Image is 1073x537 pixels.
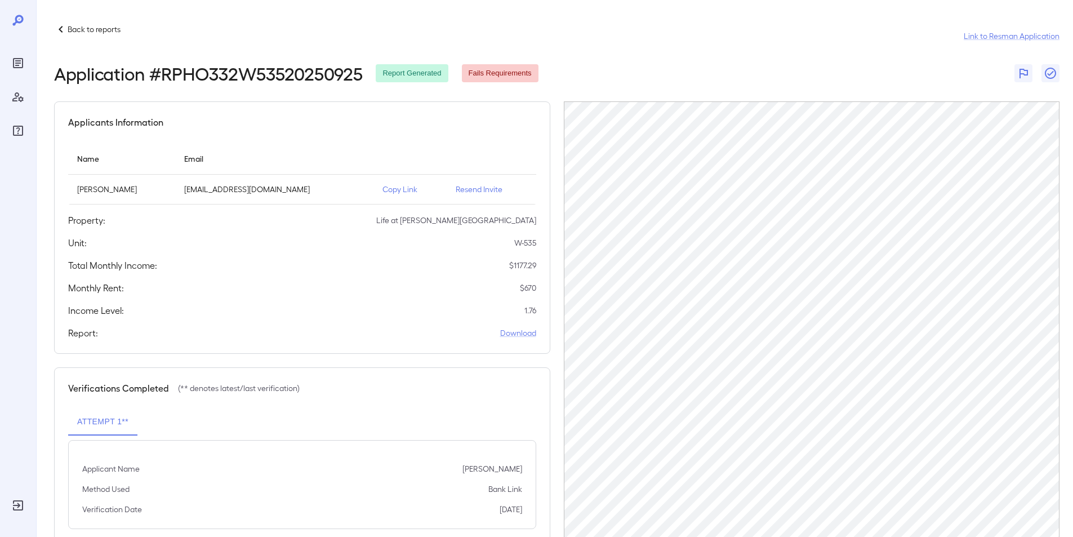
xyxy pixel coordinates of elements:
[68,381,169,395] h5: Verifications Completed
[514,237,536,248] p: W-535
[178,383,300,394] p: (** denotes latest/last verification)
[1014,64,1032,82] button: Flag Report
[68,214,105,227] h5: Property:
[964,30,1059,42] a: Link to Resman Application
[68,143,536,205] table: simple table
[524,305,536,316] p: 1.76
[1041,64,1059,82] button: Close Report
[68,143,175,175] th: Name
[9,122,27,140] div: FAQ
[520,282,536,294] p: $ 670
[82,463,140,474] p: Applicant Name
[82,483,130,495] p: Method Used
[68,236,87,250] h5: Unit:
[68,281,124,295] h5: Monthly Rent:
[456,184,527,195] p: Resend Invite
[9,54,27,72] div: Reports
[68,24,121,35] p: Back to reports
[68,259,157,272] h5: Total Monthly Income:
[175,143,373,175] th: Email
[509,260,536,271] p: $ 1177.29
[68,116,163,129] h5: Applicants Information
[462,463,522,474] p: [PERSON_NAME]
[68,326,98,340] h5: Report:
[382,184,438,195] p: Copy Link
[500,327,536,339] a: Download
[462,68,538,79] span: Fails Requirements
[9,88,27,106] div: Manage Users
[376,215,536,226] p: Life at [PERSON_NAME][GEOGRAPHIC_DATA]
[184,184,364,195] p: [EMAIL_ADDRESS][DOMAIN_NAME]
[68,304,124,317] h5: Income Level:
[68,409,137,436] button: Attempt 1**
[82,504,142,515] p: Verification Date
[500,504,522,515] p: [DATE]
[77,184,166,195] p: [PERSON_NAME]
[376,68,448,79] span: Report Generated
[488,483,522,495] p: Bank Link
[54,63,362,83] h2: Application # RPHO332W53520250925
[9,496,27,514] div: Log Out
